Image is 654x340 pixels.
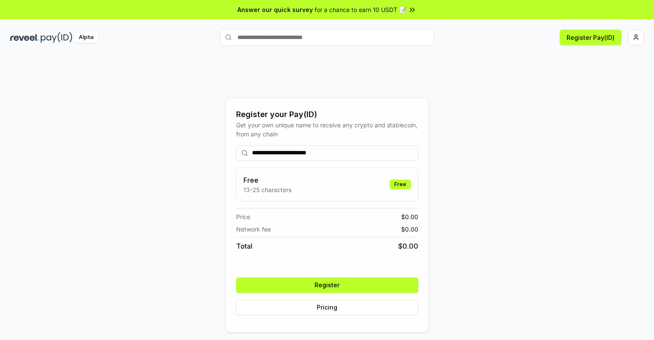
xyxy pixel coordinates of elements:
[398,241,418,251] span: $ 0.00
[74,32,98,43] div: Alpha
[236,108,418,120] div: Register your Pay(ID)
[236,277,418,293] button: Register
[237,5,313,14] span: Answer our quick survey
[315,5,406,14] span: for a chance to earn 10 USDT 📝
[401,225,418,234] span: $ 0.00
[401,212,418,221] span: $ 0.00
[41,32,72,43] img: pay_id
[236,300,418,315] button: Pricing
[10,32,39,43] img: reveel_dark
[236,225,271,234] span: Network fee
[243,185,291,194] p: 13-25 characters
[236,212,250,221] span: Price
[236,120,418,138] div: Get your own unique name to receive any crypto and stablecoin, from any chain
[560,30,621,45] button: Register Pay(ID)
[390,180,411,189] div: Free
[236,241,252,251] span: Total
[243,175,291,185] h3: Free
